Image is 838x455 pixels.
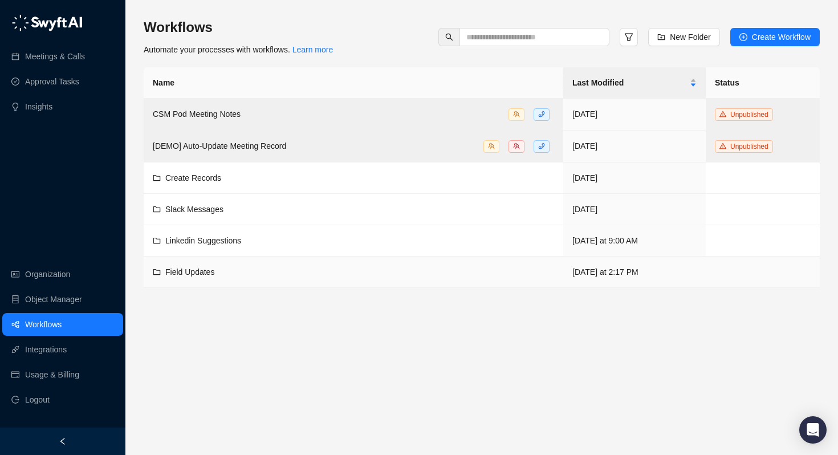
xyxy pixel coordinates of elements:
span: warning [719,111,726,117]
span: logout [11,396,19,404]
a: Approval Tasks [25,70,79,93]
a: Usage & Billing [25,363,79,386]
span: Create Workflow [752,31,811,43]
td: [DATE] [563,162,706,194]
a: Organization [25,263,70,286]
span: Last Modified [572,76,688,89]
a: Integrations [25,338,67,361]
a: Meetings & Calls [25,45,85,68]
td: [DATE] [563,131,706,162]
div: Open Intercom Messenger [799,416,827,444]
h3: Workflows [144,18,333,36]
td: [DATE] at 2:17 PM [563,257,706,288]
span: Slack Messages [165,205,223,214]
button: New Folder [648,28,720,46]
a: Learn more [292,45,333,54]
span: Linkedin Suggestions [165,236,241,245]
span: Unpublished [730,143,768,151]
span: folder-add [657,33,665,41]
span: search [445,33,453,41]
span: Field Updates [165,267,214,277]
span: filter [624,32,633,42]
a: Insights [25,95,52,118]
td: [DATE] at 9:00 AM [563,225,706,257]
span: folder [153,237,161,245]
span: Automate your processes with workflows. [144,45,333,54]
span: team [488,143,495,149]
td: [DATE] [563,194,706,225]
span: team [513,143,520,149]
span: phone [538,111,545,117]
span: CSM Pod Meeting Notes [153,109,241,119]
a: Object Manager [25,288,82,311]
span: Unpublished [730,111,768,119]
span: Logout [25,388,50,411]
span: folder [153,205,161,213]
span: team [513,111,520,117]
th: Status [706,67,820,99]
span: plus-circle [739,33,747,41]
span: left [59,437,67,445]
img: logo-05li4sbe.png [11,14,83,31]
th: Name [144,67,563,99]
td: [DATE] [563,99,706,131]
span: New Folder [670,31,711,43]
span: [DEMO] Auto-Update Meeting Record [153,141,286,151]
span: warning [719,143,726,149]
span: Create Records [165,173,221,182]
span: folder [153,174,161,182]
span: folder [153,268,161,276]
span: phone [538,143,545,149]
button: Create Workflow [730,28,820,46]
a: Workflows [25,313,62,336]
